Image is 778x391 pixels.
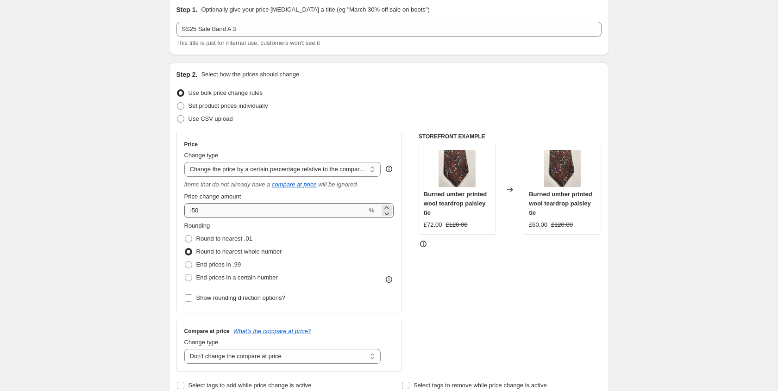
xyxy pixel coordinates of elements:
[414,382,547,389] span: Select tags to remove while price change is active
[551,221,573,228] span: £120.00
[529,191,592,216] span: Burned umber printed wool teardrop paisley tie
[184,181,270,188] i: Items that do not already have a
[196,235,252,242] span: Round to nearest .01
[201,70,299,79] p: Select how the prices should change
[544,150,581,187] img: IMG_4297_80x.jpg
[188,89,263,96] span: Use bulk price change rules
[176,70,198,79] h2: Step 2.
[184,203,367,218] input: -20
[196,248,282,255] span: Round to nearest whole number
[272,181,317,188] button: compare at price
[184,339,219,346] span: Change type
[176,22,602,37] input: 30% off holiday sale
[529,221,547,228] span: £60.00
[384,164,394,174] div: help
[201,5,429,14] p: Optionally give your price [MEDICAL_DATA] a title (eg "March 30% off sale on boots")
[233,328,312,335] button: What's the compare at price?
[184,141,198,148] h3: Price
[184,222,210,229] span: Rounding
[196,261,241,268] span: End prices in .99
[424,191,487,216] span: Burned umber printed wool teardrop paisley tie
[176,39,320,46] span: This title is just for internal use, customers won't see it
[184,152,219,159] span: Change type
[419,133,602,140] h6: STOREFRONT EXAMPLE
[188,102,268,109] span: Set product prices individually
[424,221,442,228] span: £72.00
[369,207,374,214] span: %
[439,150,476,187] img: IMG_4297_80x.jpg
[196,294,285,301] span: Show rounding direction options?
[196,274,278,281] span: End prices in a certain number
[184,193,241,200] span: Price change amount
[176,5,198,14] h2: Step 1.
[446,221,468,228] span: £120.00
[318,181,358,188] i: will be ignored.
[184,328,230,335] h3: Compare at price
[188,115,233,122] span: Use CSV upload
[188,382,312,389] span: Select tags to add while price change is active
